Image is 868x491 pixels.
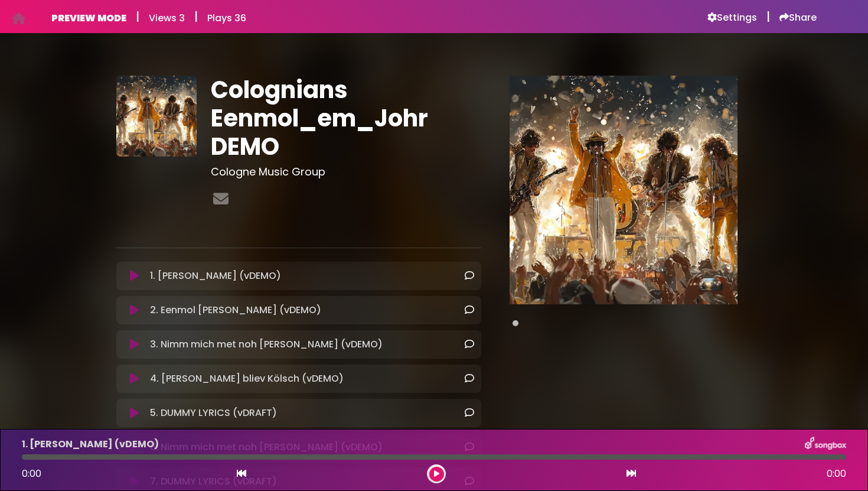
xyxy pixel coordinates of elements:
[827,467,846,481] span: 0:00
[150,406,277,420] p: 5. DUMMY LYRICS (vDRAFT)
[150,269,281,283] p: 1. [PERSON_NAME] (vDEMO)
[194,9,198,24] h5: |
[211,165,481,178] h3: Cologne Music Group
[136,9,139,24] h5: |
[779,12,817,24] a: Share
[22,467,41,480] span: 0:00
[150,337,383,352] p: 3. Nimm mich met noh [PERSON_NAME] (vDEMO)
[805,437,846,452] img: songbox-logo-white.png
[207,12,246,24] h6: Plays 36
[51,12,126,24] h6: PREVIEW MODE
[766,9,770,24] h5: |
[211,76,481,161] h1: Colognians Eenmol_em_Johr DEMO
[707,12,757,24] a: Settings
[150,372,344,386] p: 4. [PERSON_NAME] bliev Kölsch (vDEMO)
[22,437,159,451] p: 1. [PERSON_NAME] (vDEMO)
[149,12,185,24] h6: Views 3
[150,303,321,317] p: 2. Eenmol [PERSON_NAME] (vDEMO)
[116,76,197,156] img: 7CvscnJpT4ZgYQDj5s5A
[510,76,738,304] img: Main Media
